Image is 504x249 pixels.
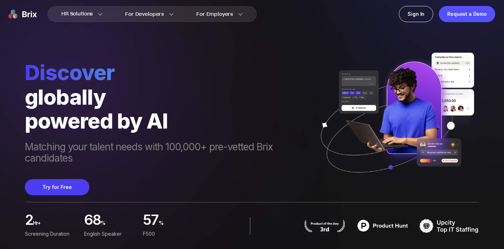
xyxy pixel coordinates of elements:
div: powered by AI [25,109,312,133]
span: 2 [25,214,33,229]
div: English Speaker [84,230,138,238]
span: HR Solutions [61,8,93,20]
span: % [159,217,197,232]
a: Request a Demo [439,6,495,22]
div: Screening duration [25,230,79,238]
div: F500 [143,230,197,238]
span: hr+ [33,217,78,232]
img: TOP IT STAFFING [420,217,479,235]
span: For Employers [196,11,233,18]
span: For Developers [125,11,164,18]
img: ai generate [312,53,479,187]
span: 68 [84,214,101,229]
img: product hunt badge [353,217,413,235]
div: globally [25,85,312,109]
span: % [101,217,137,232]
span: Discover [25,60,312,85]
span: 57 [143,214,159,229]
span: Matching your talent needs with 100,000+ pre-vetted Brix candidates [25,141,312,165]
button: Try for Free [25,179,89,195]
img: product hunt badge [304,219,346,232]
a: Sign In [399,6,433,22]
